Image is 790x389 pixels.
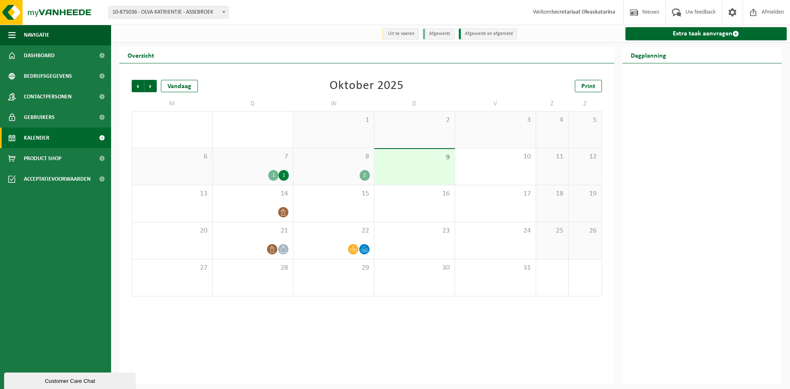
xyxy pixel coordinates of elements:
li: Uit te voeren [382,28,419,40]
h2: Overzicht [119,47,163,63]
span: 8 [297,152,370,161]
span: 10 [459,152,532,161]
span: 17 [459,189,532,198]
span: Kalender [24,128,49,148]
td: D [374,96,455,111]
span: 4 [540,116,565,125]
span: 19 [573,189,597,198]
span: 31 [459,263,532,273]
strong: Secretariaat Olvaskatarina [551,9,615,15]
span: 10-875036 - OLVA KATRIENTJE - ASSEBROEK [109,6,228,19]
div: Vandaag [161,80,198,92]
td: V [455,96,536,111]
span: 26 [573,226,597,235]
span: 1 [297,116,370,125]
span: 22 [297,226,370,235]
iframe: chat widget [4,371,137,389]
span: 7 [217,152,289,161]
span: 2 [379,116,451,125]
span: Contactpersonen [24,86,72,107]
h2: Dagplanning [623,47,674,63]
span: 27 [136,263,208,273]
div: Oktober 2025 [330,80,404,92]
span: 28 [217,263,289,273]
span: Volgende [144,80,157,92]
span: 29 [297,263,370,273]
div: 1 [279,170,289,181]
span: 20 [136,226,208,235]
li: Afgewerkt en afgemeld [459,28,517,40]
span: 9 [379,153,451,162]
span: 6 [136,152,208,161]
span: 18 [540,189,565,198]
td: M [132,96,213,111]
span: Acceptatievoorwaarden [24,169,91,189]
span: 21 [217,226,289,235]
td: W [293,96,374,111]
span: Print [581,83,595,90]
span: Dashboard [24,45,55,66]
div: 2 [360,170,370,181]
span: 13 [136,189,208,198]
span: 16 [379,189,451,198]
span: 23 [379,226,451,235]
td: Z [569,96,602,111]
li: Afgewerkt [423,28,455,40]
span: 30 [379,263,451,273]
span: Navigatie [24,25,49,45]
span: 14 [217,189,289,198]
span: 24 [459,226,532,235]
span: Product Shop [24,148,61,169]
div: 1 [268,170,279,181]
span: Gebruikers [24,107,55,128]
span: 5 [573,116,597,125]
a: Extra taak aanvragen [625,27,787,40]
span: Vorige [132,80,144,92]
span: 11 [540,152,565,161]
td: Z [536,96,569,111]
a: Print [575,80,602,92]
span: Bedrijfsgegevens [24,66,72,86]
span: 12 [573,152,597,161]
span: 25 [540,226,565,235]
span: 15 [297,189,370,198]
span: 3 [459,116,532,125]
td: D [213,96,294,111]
span: 10-875036 - OLVA KATRIENTJE - ASSEBROEK [109,7,228,18]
